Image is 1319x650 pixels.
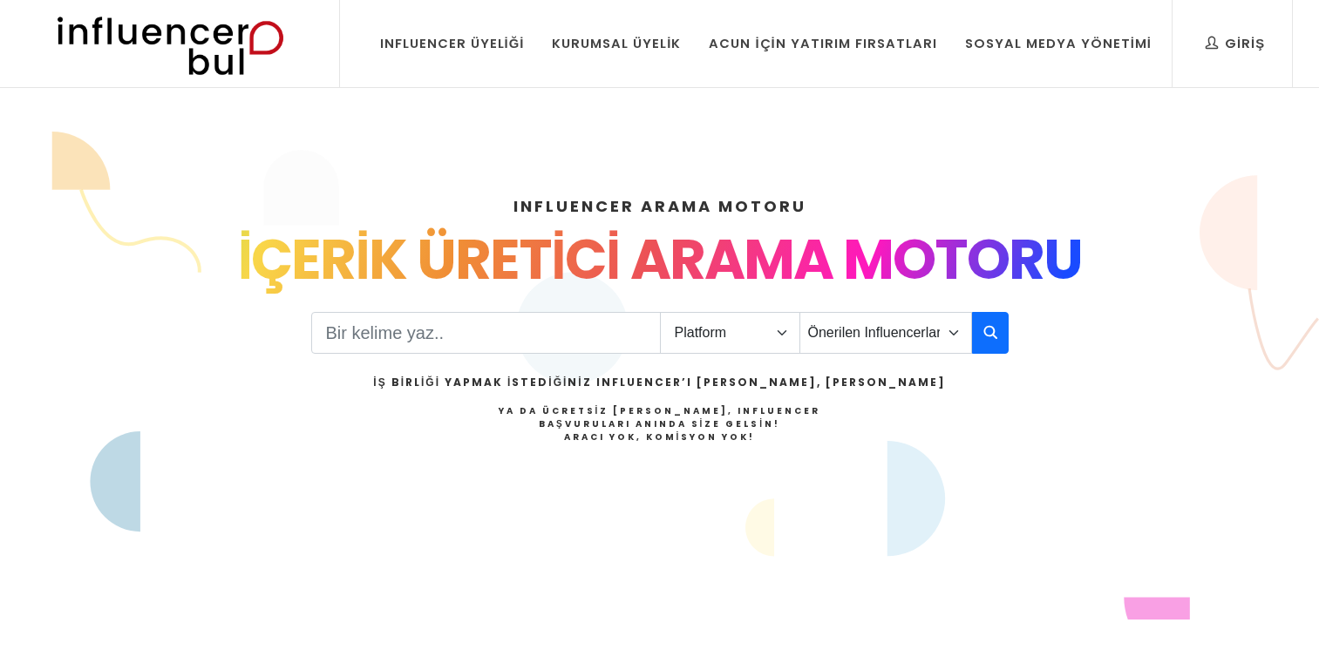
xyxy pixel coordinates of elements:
h4: INFLUENCER ARAMA MOTORU [95,194,1225,218]
div: Acun İçin Yatırım Fırsatları [709,34,936,53]
div: Kurumsal Üyelik [552,34,681,53]
div: Giriş [1206,34,1265,53]
h4: Ya da Ücretsiz [PERSON_NAME], Influencer Başvuruları Anında Size Gelsin! [373,404,945,443]
div: Influencer Üyeliği [380,34,525,53]
div: Sosyal Medya Yönetimi [965,34,1152,53]
strong: Aracı Yok, Komisyon Yok! [564,430,756,443]
div: İÇERİK ÜRETİCİ ARAMA MOTORU [95,218,1225,301]
h2: İş Birliği Yapmak İstediğiniz Influencer’ı [PERSON_NAME], [PERSON_NAME] [373,375,945,390]
input: Search [311,312,661,354]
